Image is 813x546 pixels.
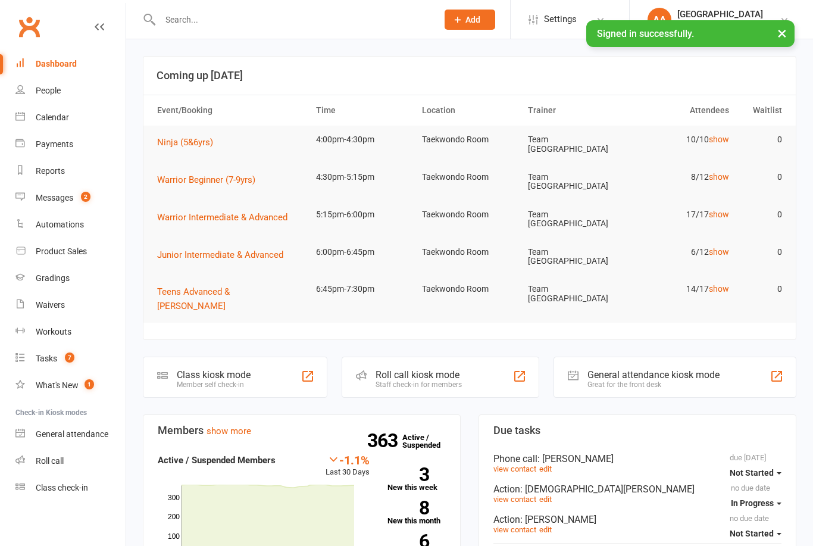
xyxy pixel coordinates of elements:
[158,455,276,466] strong: Active / Suspended Members
[628,201,734,229] td: 17/17
[207,426,251,436] a: show more
[157,173,264,187] button: Warrior Beginner (7-9yrs)
[734,95,787,126] th: Waitlist
[15,158,126,185] a: Reports
[15,238,126,265] a: Product Sales
[677,9,780,20] div: [GEOGRAPHIC_DATA]
[311,126,417,154] td: 4:00pm-4:30pm
[36,193,73,202] div: Messages
[709,247,729,257] a: show
[730,523,781,544] button: Not Started
[544,6,577,33] span: Settings
[537,453,614,464] span: : [PERSON_NAME]
[311,275,417,303] td: 6:45pm-7:30pm
[36,354,57,363] div: Tasks
[734,126,787,154] td: 0
[771,20,793,46] button: ×
[311,163,417,191] td: 4:30pm-5:15pm
[417,275,523,303] td: Taekwondo Room
[417,238,523,266] td: Taekwondo Room
[520,514,596,525] span: : [PERSON_NAME]
[493,514,781,525] div: Action
[493,483,781,495] div: Action
[15,51,126,77] a: Dashboard
[387,466,429,483] strong: 3
[523,95,628,126] th: Trainer
[376,369,462,380] div: Roll call kiosk mode
[81,192,90,202] span: 2
[326,453,370,479] div: Last 30 Days
[730,529,774,538] span: Not Started
[709,210,729,219] a: show
[15,421,126,448] a: General attendance kiosk mode
[36,139,73,149] div: Payments
[15,211,126,238] a: Automations
[85,379,94,389] span: 1
[734,238,787,266] td: 0
[157,135,221,149] button: Ninja (5&6yrs)
[157,286,230,311] span: Teens Advanced & [PERSON_NAME]
[15,345,126,372] a: Tasks 7
[734,163,787,191] td: 0
[493,453,781,464] div: Phone call
[731,492,781,514] button: In Progress
[628,163,734,191] td: 8/12
[387,501,446,525] a: 8New this month
[376,380,462,389] div: Staff check-in for members
[15,185,126,211] a: Messages 2
[493,425,781,436] h3: Due tasks
[493,495,536,504] a: view contact
[539,495,552,504] a: edit
[177,380,251,389] div: Member self check-in
[731,498,774,508] span: In Progress
[157,11,429,28] input: Search...
[15,448,126,475] a: Roll call
[157,210,296,224] button: Warrior Intermediate & Advanced
[709,284,729,294] a: show
[311,201,417,229] td: 5:15pm-6:00pm
[628,275,734,303] td: 14/17
[36,113,69,122] div: Calendar
[465,15,480,24] span: Add
[36,220,84,229] div: Automations
[36,456,64,466] div: Roll call
[648,8,671,32] div: AA
[311,238,417,266] td: 6:00pm-6:45pm
[523,275,628,313] td: Team [GEOGRAPHIC_DATA]
[628,95,734,126] th: Attendees
[734,275,787,303] td: 0
[177,369,251,380] div: Class kiosk mode
[36,429,108,439] div: General attendance
[36,300,65,310] div: Waivers
[15,292,126,319] a: Waivers
[734,201,787,229] td: 0
[15,319,126,345] a: Workouts
[157,174,255,185] span: Warrior Beginner (7-9yrs)
[493,525,536,534] a: view contact
[367,432,402,450] strong: 363
[417,126,523,154] td: Taekwondo Room
[36,166,65,176] div: Reports
[157,137,213,148] span: Ninja (5&6yrs)
[539,464,552,473] a: edit
[36,86,61,95] div: People
[36,59,77,68] div: Dashboard
[417,95,523,126] th: Location
[326,453,370,466] div: -1.1%
[311,95,417,126] th: Time
[523,238,628,276] td: Team [GEOGRAPHIC_DATA]
[157,249,283,260] span: Junior Intermediate & Advanced
[15,131,126,158] a: Payments
[15,372,126,399] a: What's New1
[628,238,734,266] td: 6/12
[157,248,292,262] button: Junior Intermediate & Advanced
[628,126,734,154] td: 10/10
[36,327,71,336] div: Workouts
[65,352,74,363] span: 7
[36,273,70,283] div: Gradings
[387,499,429,517] strong: 8
[523,163,628,201] td: Team [GEOGRAPHIC_DATA]
[36,483,88,492] div: Class check-in
[15,475,126,501] a: Class kiosk mode
[15,77,126,104] a: People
